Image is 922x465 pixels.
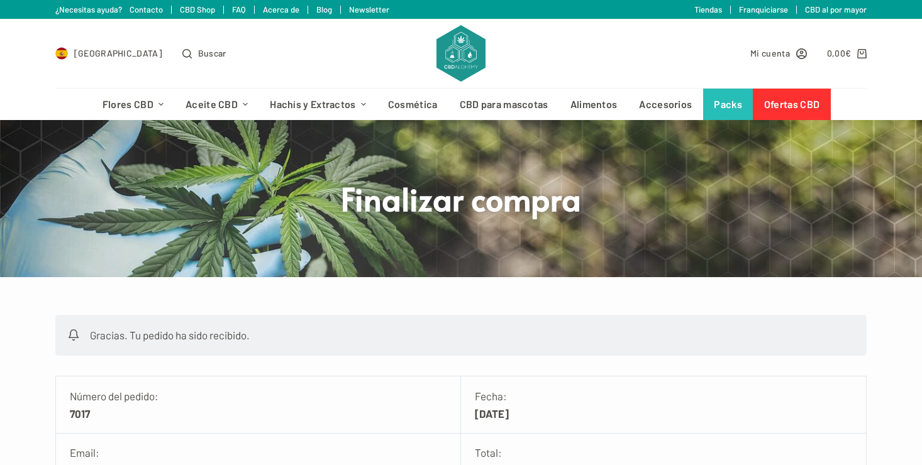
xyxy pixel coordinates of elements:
[739,4,788,14] a: Franquiciarse
[263,4,299,14] a: Acerca de
[475,405,852,422] strong: [DATE]
[55,315,867,356] p: Gracias. Tu pedido ha sido recibido.
[845,48,851,58] span: €
[316,4,332,14] a: Blog
[55,47,68,60] img: ES Flag
[377,89,448,120] a: Cosmética
[70,405,447,422] strong: 7017
[694,4,722,14] a: Tiendas
[259,89,377,120] a: Hachís y Extractos
[750,46,807,60] a: Mi cuenta
[703,89,753,120] a: Packs
[55,46,162,60] a: Select Country
[827,48,852,58] bdi: 0,00
[827,46,867,60] a: Carro de compra
[559,89,628,120] a: Alimentos
[753,89,830,120] a: Ofertas CBD
[349,4,389,14] a: Newsletter
[74,46,162,60] span: [GEOGRAPHIC_DATA]
[56,376,461,434] li: Número del pedido:
[225,178,697,219] h1: Finalizar compra
[461,376,866,434] li: Fecha:
[448,89,559,120] a: CBD para mascotas
[198,46,226,60] span: Buscar
[232,4,246,14] a: FAQ
[91,89,174,120] a: Flores CBD
[182,46,226,60] button: Abrir formulario de búsqueda
[436,25,486,82] img: CBD Alchemy
[180,4,215,14] a: CBD Shop
[628,89,703,120] a: Accesorios
[55,4,163,14] a: ¿Necesitas ayuda? Contacto
[175,89,259,120] a: Aceite CBD
[91,89,830,120] nav: Menú de cabecera
[805,4,867,14] a: CBD al por mayor
[750,46,790,60] span: Mi cuenta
